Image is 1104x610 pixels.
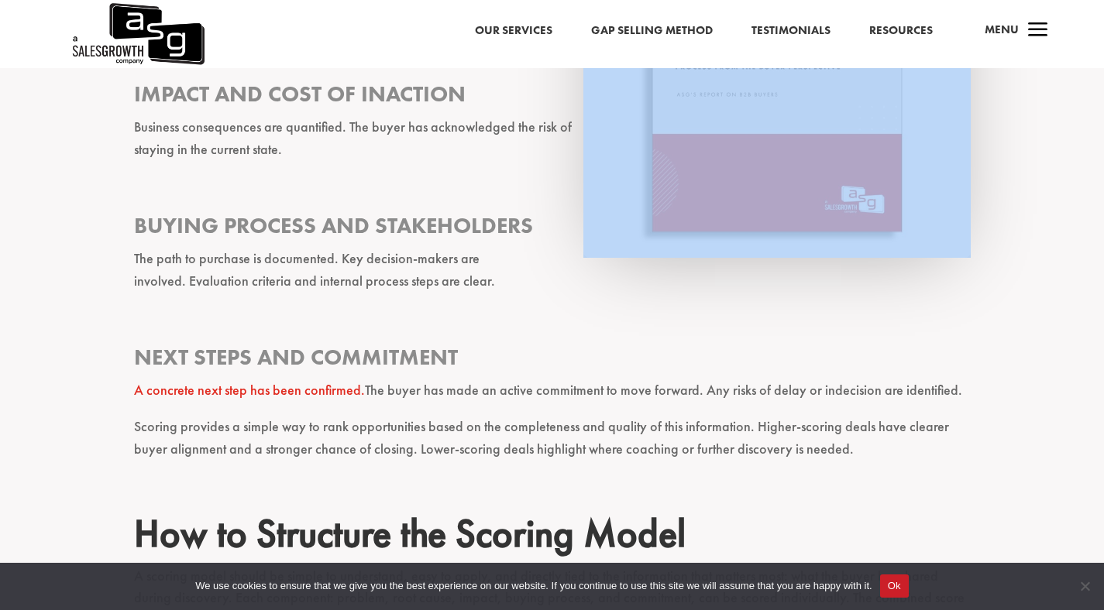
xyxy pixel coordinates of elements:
[134,248,971,307] p: The path to purchase is documented. Key decision-makers are involved. Evaluation criteria and int...
[869,21,933,41] a: Resources
[751,21,831,41] a: Testimonials
[134,116,971,175] p: Business consequences are quantified. The buyer has acknowledged the risk of staying in the curre...
[134,343,971,379] h3: Next Steps and Commitment
[134,416,971,475] p: Scoring provides a simple way to rank opportunities based on the completeness and quality of this...
[195,578,872,594] span: We use cookies to ensure that we give you the best experience on our website. If you continue to ...
[134,211,971,248] h3: Buying Process and Stakeholders
[134,381,365,399] a: A concrete next step has been confirmed.
[591,21,713,41] a: Gap Selling Method
[134,510,971,564] h2: How to Structure the Scoring Model
[1023,15,1054,46] span: a
[985,22,1019,37] span: Menu
[1077,578,1092,594] span: No
[880,574,909,598] button: Ok
[134,379,971,416] p: The buyer has made an active commitment to move forward. Any risks of delay or indecision are ide...
[475,21,552,41] a: Our Services
[134,80,971,116] h3: Impact and Cost of Inaction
